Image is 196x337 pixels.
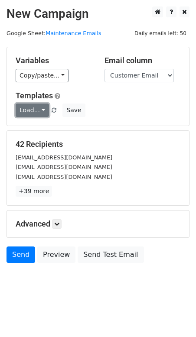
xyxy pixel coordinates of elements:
h2: New Campaign [7,6,189,21]
a: Copy/paste... [16,69,69,82]
h5: Email column [105,56,180,65]
span: Daily emails left: 50 [131,29,189,38]
small: [EMAIL_ADDRESS][DOMAIN_NAME] [16,164,112,170]
h5: Variables [16,56,91,65]
h5: Advanced [16,219,180,229]
a: Templates [16,91,53,100]
small: [EMAIL_ADDRESS][DOMAIN_NAME] [16,154,112,161]
small: Google Sheet: [7,30,101,36]
small: [EMAIL_ADDRESS][DOMAIN_NAME] [16,174,112,180]
a: Preview [37,246,75,263]
a: Send Test Email [78,246,144,263]
a: +39 more [16,186,52,197]
h5: 42 Recipients [16,139,180,149]
a: Load... [16,104,49,117]
a: Daily emails left: 50 [131,30,189,36]
a: Maintenance Emails [46,30,101,36]
a: Send [7,246,35,263]
iframe: Chat Widget [153,295,196,337]
button: Save [62,104,85,117]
